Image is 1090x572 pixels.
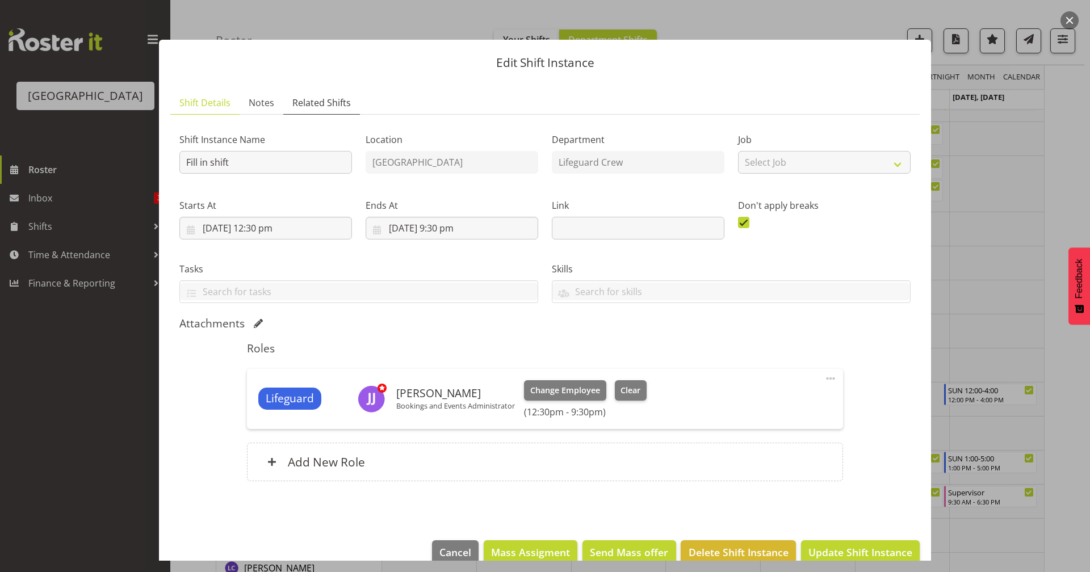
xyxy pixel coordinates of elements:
[1068,247,1090,325] button: Feedback - Show survey
[484,540,577,565] button: Mass Assigment
[738,133,911,146] label: Job
[179,199,352,212] label: Starts At
[179,151,352,174] input: Shift Instance Name
[180,283,538,300] input: Search for tasks
[247,342,842,355] h5: Roles
[801,540,920,565] button: Update Shift Instance
[396,401,515,410] p: Bookings and Events Administrator
[524,380,606,401] button: Change Employee
[681,540,795,565] button: Delete Shift Instance
[179,217,352,239] input: Click to select...
[1074,259,1084,298] span: Feedback
[552,133,724,146] label: Department
[170,57,920,69] p: Edit Shift Instance
[396,387,515,399] h6: [PERSON_NAME]
[621,384,640,397] span: Clear
[179,133,352,146] label: Shift Instance Name
[432,540,479,565] button: Cancel
[552,199,724,212] label: Link
[266,390,314,407] span: Lifeguard
[615,380,647,401] button: Clear
[530,384,600,397] span: Change Employee
[358,385,385,413] img: jade-johnson1105.jpg
[582,540,676,565] button: Send Mass offer
[179,317,245,330] h5: Attachments
[249,96,274,110] span: Notes
[552,283,910,300] input: Search for skills
[552,262,911,276] label: Skills
[524,406,647,418] h6: (12:30pm - 9:30pm)
[738,199,911,212] label: Don't apply breaks
[491,545,570,560] span: Mass Assigment
[808,545,912,560] span: Update Shift Instance
[179,262,538,276] label: Tasks
[689,545,789,560] span: Delete Shift Instance
[366,217,538,239] input: Click to select...
[590,545,668,560] span: Send Mass offer
[288,455,365,469] h6: Add New Role
[439,545,471,560] span: Cancel
[179,96,230,110] span: Shift Details
[292,96,351,110] span: Related Shifts
[366,133,538,146] label: Location
[366,199,538,212] label: Ends At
